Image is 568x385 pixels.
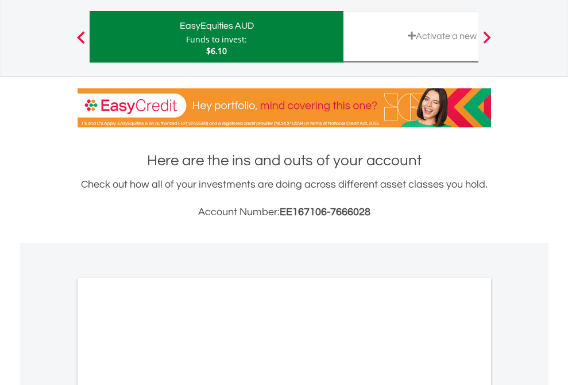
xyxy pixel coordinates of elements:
[96,18,337,34] div: EasyEquities AUD
[78,204,491,220] h3: Account Number:
[476,37,499,48] button: Next
[186,34,247,45] div: Funds to invest:
[206,45,227,56] span: $6.10
[280,207,370,217] span: EE167106-7666028
[78,88,491,127] img: EasyCredit Promotion Banner
[69,37,92,48] button: Previous
[78,150,491,171] h1: Here are the ins and outs of your account
[78,177,491,220] div: Check out how all of your investments are doing across different asset classes you hold.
